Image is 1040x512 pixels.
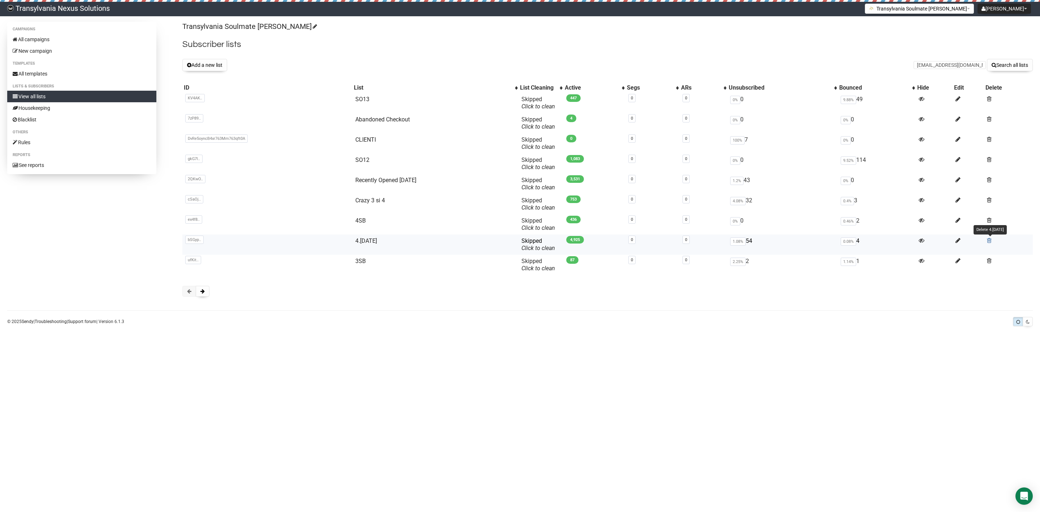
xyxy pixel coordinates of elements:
[730,237,746,246] span: 1.08%
[185,155,203,163] span: gkG7l..
[355,258,366,264] a: 3SB
[685,177,687,181] a: 0
[521,164,555,171] a: Click to clean
[521,184,555,191] a: Click to clean
[838,194,916,214] td: 3
[838,133,916,154] td: 0
[355,136,376,143] a: CLIENTI
[521,197,555,211] span: Skipped
[521,116,555,130] span: Skipped
[978,4,1031,14] button: [PERSON_NAME]
[521,136,555,150] span: Skipped
[727,235,838,255] td: 54
[355,96,369,103] a: SO13
[521,217,555,231] span: Skipped
[984,83,1032,93] th: Delete: No sort applied, sorting is disabled
[521,156,555,171] span: Skipped
[566,115,576,122] span: 4
[563,83,625,93] th: Active: No sort applied, activate to apply an ascending sort
[685,156,687,161] a: 0
[7,68,156,79] a: All templates
[566,135,576,142] span: 0
[685,237,687,242] a: 0
[182,22,316,31] a: Transylvania Soulmate [PERSON_NAME]
[729,84,831,91] div: Unsubscribed
[566,155,584,163] span: 1,083
[185,236,204,244] span: bSGyp..
[521,123,555,130] a: Click to clean
[182,38,1033,51] h2: Subscriber lists
[685,258,687,262] a: 0
[838,255,916,275] td: 1
[841,197,854,205] span: 0.4%
[7,159,156,171] a: See reports
[68,319,96,324] a: Support forum
[1015,487,1033,505] div: Open Intercom Messenger
[685,136,687,141] a: 0
[953,83,984,93] th: Edit: No sort applied, sorting is disabled
[841,258,856,266] span: 1.14%
[987,59,1033,71] button: Search all lists
[185,256,201,264] span: ufKit..
[865,4,974,14] button: Transylvania Soulmate [PERSON_NAME]
[841,96,856,104] span: 9.88%
[7,102,156,114] a: Housekeeping
[521,245,555,251] a: Click to clean
[355,156,369,163] a: SO12
[519,83,563,93] th: List Cleaning: No sort applied, activate to apply an ascending sort
[730,217,740,225] span: 0%
[841,136,851,145] span: 0%
[631,258,633,262] a: 0
[22,319,34,324] a: Sendy
[727,154,838,174] td: 0
[521,96,555,110] span: Skipped
[355,237,377,244] a: 4.[DATE]
[182,59,227,71] button: Add a new list
[869,5,875,11] img: 1.png
[7,25,156,34] li: Campaigns
[566,195,581,203] span: 753
[521,204,555,211] a: Click to clean
[566,94,581,102] span: 447
[7,82,156,91] li: Lists & subscribers
[917,84,951,91] div: Hide
[185,175,205,183] span: 2QKwO..
[727,255,838,275] td: 2
[185,134,248,143] span: DvRe5oyncB4xr763Mm763qft0A
[7,91,156,102] a: View all lists
[841,116,851,124] span: 0%
[681,84,720,91] div: ARs
[985,84,1031,91] div: Delete
[727,93,838,113] td: 0
[521,265,555,272] a: Click to clean
[730,116,740,124] span: 0%
[730,136,745,145] span: 100%
[685,116,687,121] a: 0
[521,237,555,251] span: Skipped
[7,318,124,326] p: © 2025 | | | Version 6.1.3
[685,197,687,202] a: 0
[7,151,156,159] li: Reports
[631,197,633,202] a: 0
[631,136,633,141] a: 0
[838,235,916,255] td: 4
[7,34,156,45] a: All campaigns
[7,137,156,148] a: Rules
[727,113,838,133] td: 0
[838,83,916,93] th: Bounced: No sort applied, activate to apply an ascending sort
[355,116,410,123] a: Abandoned Checkout
[352,83,519,93] th: List: No sort applied, activate to apply an ascending sort
[7,45,156,57] a: New campaign
[521,177,555,191] span: Skipped
[631,237,633,242] a: 0
[7,5,14,12] img: 586cc6b7d8bc403f0c61b981d947c989
[354,84,512,91] div: List
[521,224,555,231] a: Click to clean
[727,133,838,154] td: 7
[838,214,916,235] td: 2
[727,174,838,194] td: 43
[566,216,581,223] span: 436
[520,84,556,91] div: List Cleaning
[730,177,744,185] span: 1.2%
[730,156,740,165] span: 0%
